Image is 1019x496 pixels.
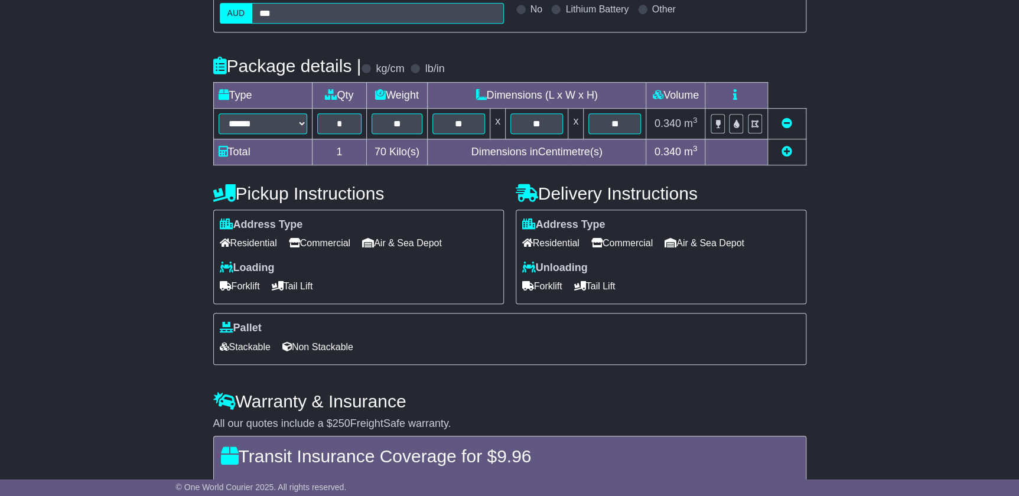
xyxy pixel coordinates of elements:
span: Residential [220,234,277,252]
label: Unloading [522,262,588,275]
td: Weight [367,82,428,108]
span: Non Stackable [282,338,353,356]
td: Dimensions (L x W x H) [427,82,646,108]
a: Remove this item [782,118,792,129]
span: m [684,146,698,158]
span: Forklift [522,277,562,295]
span: 70 [375,146,386,158]
label: Loading [220,262,275,275]
span: Air & Sea Depot [362,234,442,252]
td: x [568,108,584,139]
span: 0.340 [655,118,681,129]
span: Commercial [289,234,350,252]
label: Lithium Battery [565,4,629,15]
span: © One World Courier 2025. All rights reserved. [176,482,347,492]
span: Tail Lift [272,277,313,295]
span: m [684,118,698,129]
a: Add new item [782,146,792,158]
div: All our quotes include a $ FreightSafe warranty. [213,417,806,430]
label: No [530,4,542,15]
label: Address Type [522,218,605,231]
label: lb/in [425,63,444,76]
td: Total [213,139,312,165]
sup: 3 [693,116,698,125]
td: x [490,108,505,139]
h4: Warranty & Insurance [213,391,806,411]
span: 9.96 [497,446,531,466]
h4: Delivery Instructions [516,184,806,203]
label: Other [652,4,676,15]
span: Air & Sea Depot [665,234,744,252]
td: Type [213,82,312,108]
span: Tail Lift [574,277,616,295]
td: 1 [312,139,367,165]
label: kg/cm [376,63,404,76]
h4: Pickup Instructions [213,184,504,203]
h4: Transit Insurance Coverage for $ [221,446,799,466]
h4: Package details | [213,56,362,76]
label: Address Type [220,218,303,231]
span: Forklift [220,277,260,295]
span: 250 [333,417,350,429]
td: Dimensions in Centimetre(s) [427,139,646,165]
sup: 3 [693,144,698,153]
span: Commercial [591,234,653,252]
td: Qty [312,82,367,108]
label: Pallet [220,322,262,335]
span: Stackable [220,338,271,356]
span: Residential [522,234,580,252]
td: Kilo(s) [367,139,428,165]
label: AUD [220,3,253,24]
span: 0.340 [655,146,681,158]
td: Volume [646,82,705,108]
